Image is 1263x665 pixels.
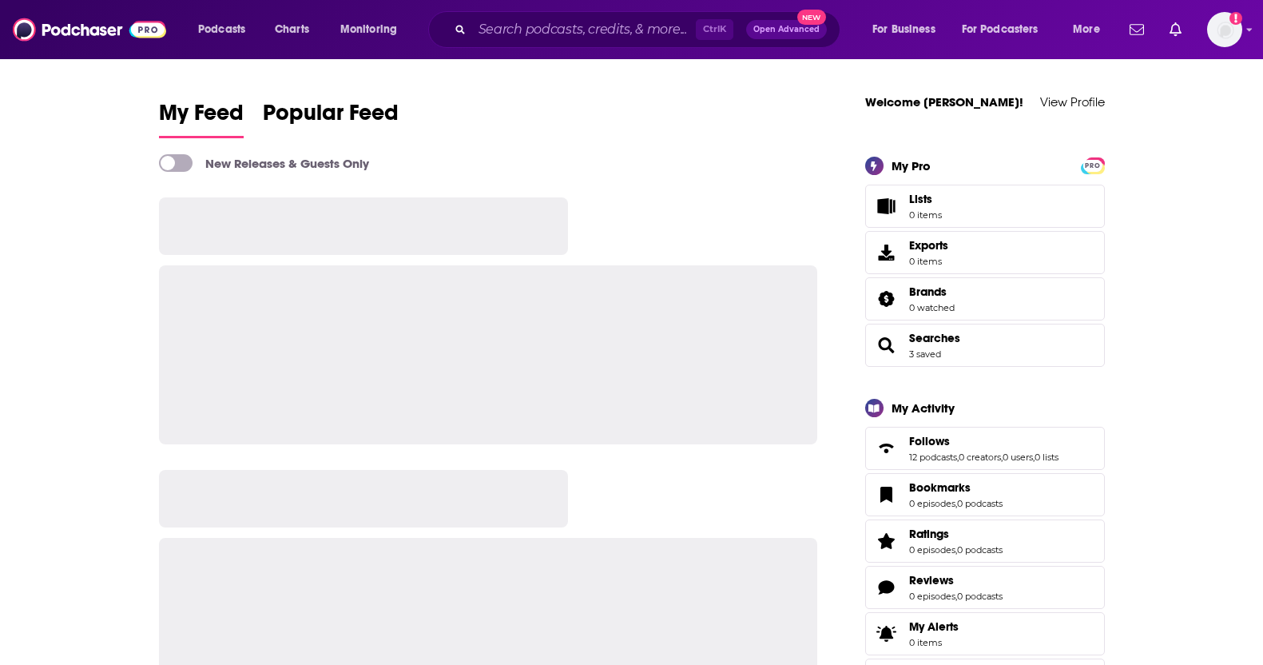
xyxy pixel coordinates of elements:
a: Charts [264,17,319,42]
span: Ctrl K [696,19,733,40]
span: Brands [865,277,1105,321]
span: Monitoring [340,18,397,41]
span: Exports [871,241,903,264]
span: Bookmarks [865,473,1105,516]
span: Exports [909,238,948,253]
img: User Profile [1207,12,1242,47]
a: Reviews [871,576,903,599]
input: Search podcasts, credits, & more... [472,17,696,42]
svg: Add a profile image [1229,12,1242,25]
a: 0 watched [909,302,955,313]
a: Searches [909,331,960,345]
a: 3 saved [909,348,941,360]
a: 0 episodes [909,591,955,602]
a: New Releases & Guests Only [159,154,369,172]
a: 0 episodes [909,498,955,509]
span: Follows [865,427,1105,470]
span: Podcasts [198,18,245,41]
span: My Alerts [909,619,959,634]
a: Show notifications dropdown [1163,16,1188,43]
a: Searches [871,334,903,356]
a: 0 podcasts [957,544,1003,555]
button: open menu [187,17,266,42]
button: Open AdvancedNew [746,20,827,39]
button: open menu [329,17,418,42]
div: Search podcasts, credits, & more... [443,11,856,48]
span: New [797,10,826,25]
span: , [955,544,957,555]
span: Popular Feed [263,99,399,136]
a: Lists [865,185,1105,228]
button: Show profile menu [1207,12,1242,47]
a: My Feed [159,99,244,138]
span: Charts [275,18,309,41]
a: Welcome [PERSON_NAME]! [865,94,1023,110]
span: Follows [909,434,950,448]
span: Reviews [865,566,1105,609]
div: My Activity [892,400,955,416]
a: Exports [865,231,1105,274]
span: , [955,498,957,509]
span: , [1001,452,1003,463]
a: Brands [909,285,955,299]
img: Podchaser - Follow, Share and Rate Podcasts [13,14,166,45]
a: Popular Feed [263,99,399,138]
a: Reviews [909,573,1003,587]
span: 0 items [909,209,942,221]
span: PRO [1083,160,1102,172]
span: 0 items [909,256,948,267]
div: My Pro [892,158,931,173]
span: , [955,591,957,602]
a: Ratings [871,530,903,552]
a: 0 episodes [909,544,955,555]
span: My Alerts [871,623,903,645]
span: Lists [909,192,932,206]
a: 0 users [1003,452,1033,463]
a: Ratings [909,527,1003,541]
span: Open Advanced [753,26,820,34]
span: Bookmarks [909,480,971,495]
span: , [957,452,959,463]
span: Ratings [865,520,1105,563]
a: View Profile [1040,94,1105,110]
span: Reviews [909,573,954,587]
a: Follows [909,434,1058,448]
span: Brands [909,285,947,299]
a: Follows [871,437,903,460]
span: Lists [871,195,903,217]
a: 0 creators [959,452,1001,463]
button: open menu [951,17,1062,42]
span: , [1033,452,1035,463]
a: 12 podcasts [909,452,957,463]
span: My Feed [159,99,244,136]
span: Ratings [909,527,949,541]
span: Searches [865,324,1105,367]
button: open menu [1062,17,1120,42]
a: 0 podcasts [957,591,1003,602]
a: Bookmarks [871,484,903,506]
span: Lists [909,192,942,206]
button: open menu [861,17,955,42]
span: 0 items [909,637,959,648]
a: My Alerts [865,612,1105,655]
a: Show notifications dropdown [1123,16,1150,43]
a: Brands [871,288,903,310]
a: PRO [1083,158,1102,170]
a: 0 lists [1035,452,1058,463]
span: Logged in as EPilcher [1207,12,1242,47]
a: Bookmarks [909,480,1003,495]
a: 0 podcasts [957,498,1003,509]
span: For Podcasters [962,18,1039,41]
span: More [1073,18,1100,41]
span: For Business [872,18,935,41]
